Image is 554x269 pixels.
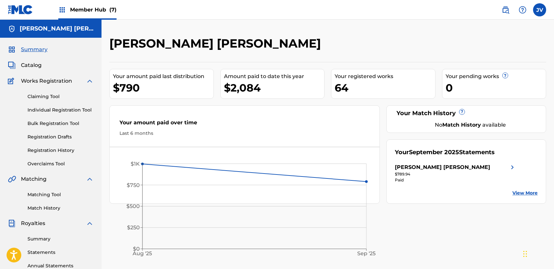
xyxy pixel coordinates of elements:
[21,219,45,227] span: Royalties
[86,175,94,183] img: expand
[28,160,94,167] a: Overclaims Tool
[86,77,94,85] img: expand
[403,121,538,129] div: No available
[8,175,16,183] img: Matching
[113,72,213,80] div: Your amount paid last distribution
[8,46,47,53] a: SummarySummary
[20,25,94,32] h5: JORGE VÁZQUEZ GUERRA
[8,61,42,69] a: CatalogCatalog
[8,219,16,227] img: Royalties
[516,3,529,16] div: Help
[536,173,554,226] iframe: Resource Center
[533,3,546,16] div: User Menu
[120,130,370,137] div: Last 6 months
[512,190,538,197] a: View More
[395,163,516,183] a: [PERSON_NAME] [PERSON_NAME]right chevron icon$789.94Paid
[395,171,516,177] div: $789.94
[409,149,459,156] span: September 2025
[109,7,117,13] span: (7)
[395,177,516,183] div: Paid
[395,109,538,118] div: Your Match History
[28,249,94,256] a: Statements
[21,175,46,183] span: Matching
[126,203,140,209] tspan: $500
[508,163,516,171] img: right chevron icon
[21,77,72,85] span: Works Registration
[446,80,546,95] div: 0
[113,80,213,95] div: $790
[335,72,435,80] div: Your registered works
[335,80,435,95] div: 64
[519,6,526,14] img: help
[357,250,376,257] tspan: Sep '25
[133,246,140,252] tspan: $0
[28,93,94,100] a: Claiming Tool
[521,238,554,269] div: Widget de chat
[28,205,94,212] a: Match History
[133,250,152,257] tspan: Aug '25
[521,238,554,269] iframe: Chat Widget
[8,61,16,69] img: Catalog
[8,25,16,33] img: Accounts
[224,80,324,95] div: $2,084
[28,134,94,140] a: Registration Drafts
[28,147,94,154] a: Registration History
[86,219,94,227] img: expand
[109,36,324,51] h2: [PERSON_NAME] [PERSON_NAME]
[28,107,94,114] a: Individual Registration Tool
[28,236,94,242] a: Summary
[21,46,47,53] span: Summary
[28,120,94,127] a: Bulk Registration Tool
[8,5,33,14] img: MLC Logo
[8,46,16,53] img: Summary
[120,119,370,130] div: Your amount paid over time
[502,6,509,14] img: search
[58,6,66,14] img: Top Rightsholders
[395,163,490,171] div: [PERSON_NAME] [PERSON_NAME]
[70,6,117,13] span: Member Hub
[446,72,546,80] div: Your pending works
[442,122,481,128] strong: Match History
[224,72,324,80] div: Amount paid to date this year
[395,148,495,157] div: Your Statements
[21,61,42,69] span: Catalog
[523,244,527,264] div: Arrastrar
[503,73,508,78] span: ?
[8,77,16,85] img: Works Registration
[499,3,512,16] a: Public Search
[127,182,140,188] tspan: $750
[131,161,140,167] tspan: $1K
[459,109,465,114] span: ?
[127,224,140,231] tspan: $250
[28,191,94,198] a: Matching Tool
